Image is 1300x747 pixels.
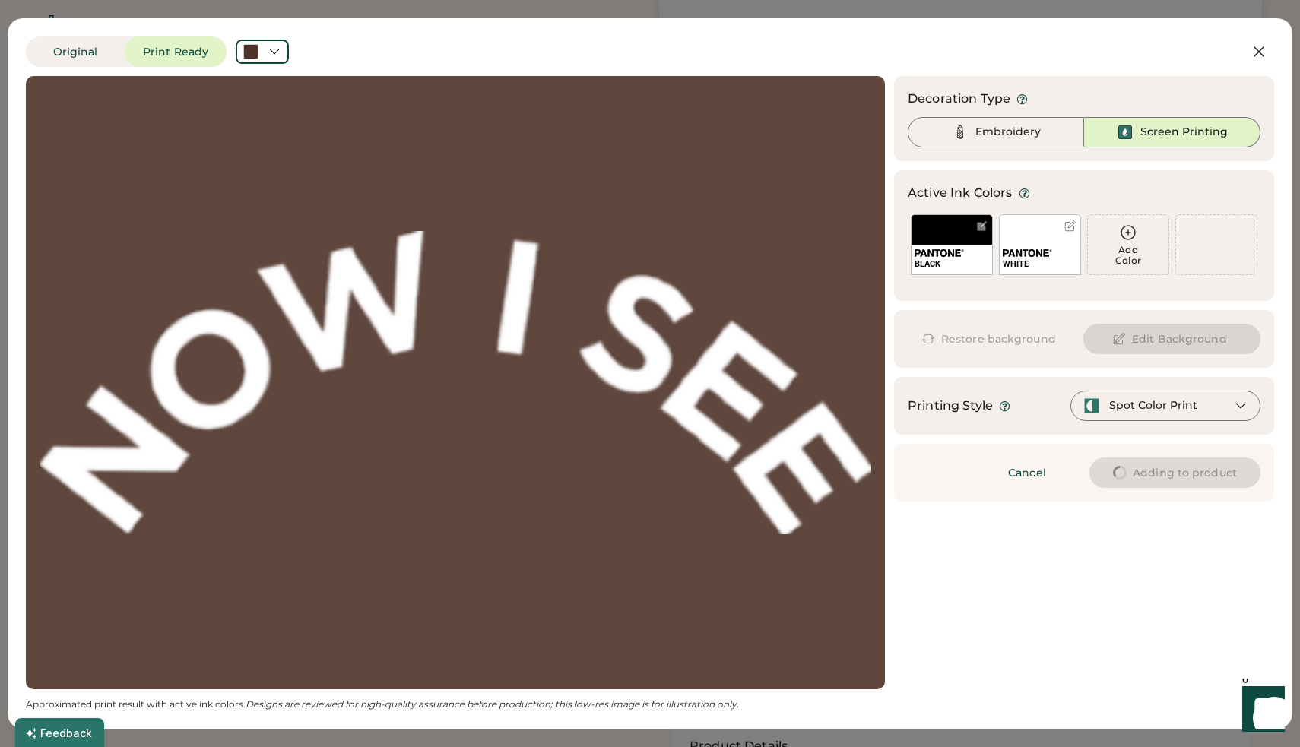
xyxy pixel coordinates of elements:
div: Embroidery [975,125,1041,140]
img: 1024px-Pantone_logo.svg.png [915,249,964,257]
button: Adding to product [1089,457,1260,488]
div: Active Ink Colors [908,184,1013,202]
div: Add Color [1088,245,1168,266]
div: Decoration Type [908,90,1010,108]
div: Spot Color Print [1109,398,1197,413]
img: 1024px-Pantone_logo.svg.png [1003,249,1052,257]
div: Printing Style [908,397,993,415]
button: Edit Background [1083,324,1260,354]
button: Restore background [908,324,1074,354]
img: Thread%20-%20Unselected.svg [951,123,969,141]
em: Designs are reviewed for high-quality assurance before production; this low-res image is for illu... [246,698,739,710]
img: Ink%20-%20Selected.svg [1116,123,1134,141]
button: Original [26,36,125,67]
iframe: Front Chat [1228,679,1293,744]
button: Cancel [974,457,1080,488]
div: Screen Printing [1140,125,1228,140]
div: WHITE [1003,258,1077,270]
div: Approximated print result with active ink colors. [26,698,885,711]
button: Print Ready [125,36,227,67]
div: BLACK [915,258,989,270]
img: spot-color-green.svg [1083,397,1100,414]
